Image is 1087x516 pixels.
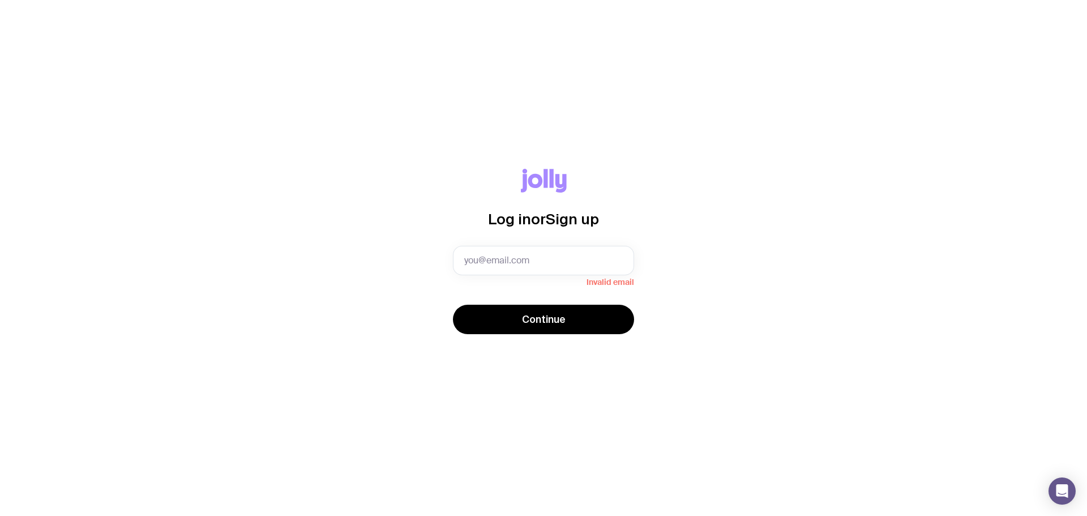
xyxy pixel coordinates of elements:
span: Invalid email [453,275,634,287]
button: Continue [453,305,634,334]
span: Log in [488,211,531,227]
span: or [531,211,546,227]
div: Open Intercom Messenger [1049,477,1076,505]
span: Sign up [546,211,599,227]
span: Continue [522,313,566,326]
input: you@email.com [453,246,634,275]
